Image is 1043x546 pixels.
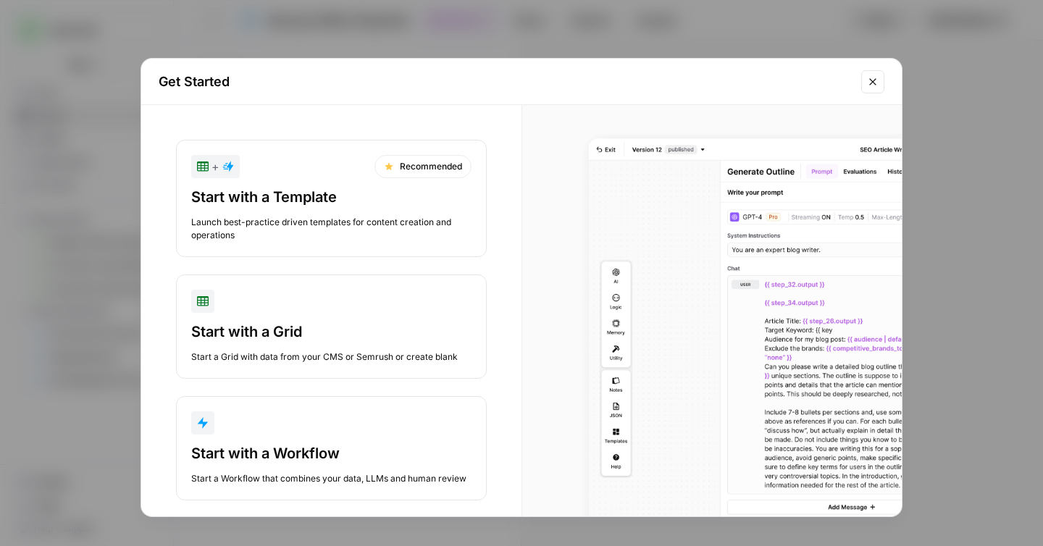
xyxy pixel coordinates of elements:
[176,396,487,500] button: Start with a WorkflowStart a Workflow that combines your data, LLMs and human review
[374,155,472,178] div: Recommended
[191,187,472,207] div: Start with a Template
[191,350,472,364] div: Start a Grid with data from your CMS or Semrush or create blank
[176,274,487,379] button: Start with a GridStart a Grid with data from your CMS or Semrush or create blank
[191,443,472,463] div: Start with a Workflow
[191,472,472,485] div: Start a Workflow that combines your data, LLMs and human review
[191,322,472,342] div: Start with a Grid
[176,140,487,257] button: +RecommendedStart with a TemplateLaunch best-practice driven templates for content creation and o...
[861,70,884,93] button: Close modal
[197,158,234,175] div: +
[191,216,472,242] div: Launch best-practice driven templates for content creation and operations
[159,72,853,92] h2: Get Started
